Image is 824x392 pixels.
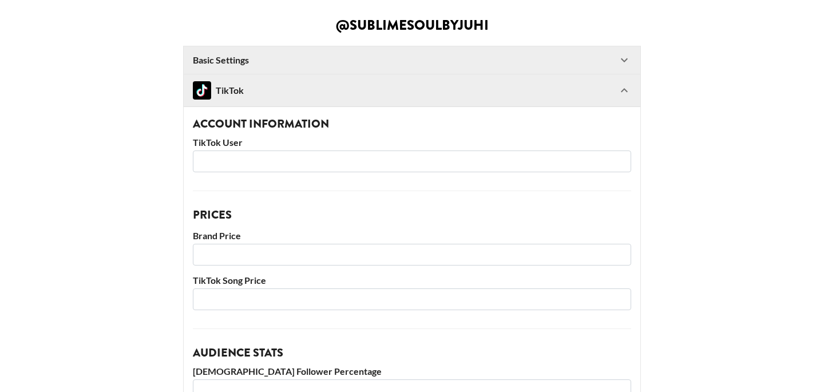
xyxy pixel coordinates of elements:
[193,137,631,148] label: TikTok User
[193,81,244,100] div: TikTok
[193,275,631,286] label: TikTok Song Price
[193,366,631,377] label: [DEMOGRAPHIC_DATA] Follower Percentage
[193,209,631,221] h3: Prices
[193,230,631,241] label: Brand Price
[336,18,489,32] h2: @ sublimesoulbyjuhi
[193,347,631,359] h3: Audience Stats
[184,74,640,106] div: TikTokTikTok
[184,46,640,74] div: Basic Settings
[193,118,631,130] h3: Account Information
[193,81,211,100] img: TikTok
[193,54,249,66] strong: Basic Settings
